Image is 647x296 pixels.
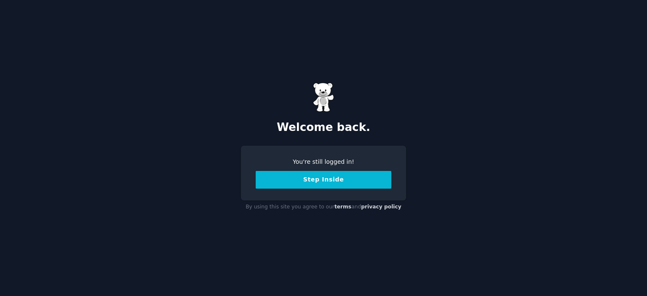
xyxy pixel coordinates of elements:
[313,83,334,112] img: Gummy Bear
[256,176,391,183] a: Step Inside
[334,204,351,210] a: terms
[241,200,406,214] div: By using this site you agree to our and
[256,157,391,166] div: You're still logged in!
[241,121,406,134] h2: Welcome back.
[256,171,391,189] button: Step Inside
[361,204,401,210] a: privacy policy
